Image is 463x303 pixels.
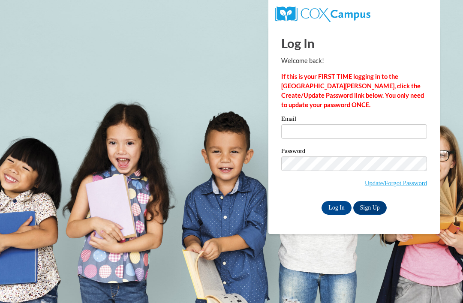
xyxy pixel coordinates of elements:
p: Welcome back! [281,56,427,66]
a: Sign Up [353,201,387,215]
label: Password [281,148,427,156]
img: COX Campus [275,6,370,22]
h1: Log In [281,34,427,52]
a: Update/Forgot Password [365,180,427,186]
label: Email [281,116,427,124]
input: Log In [322,201,352,215]
strong: If this is your FIRST TIME logging in to the [GEOGRAPHIC_DATA][PERSON_NAME], click the Create/Upd... [281,73,424,108]
a: COX Campus [275,10,370,17]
